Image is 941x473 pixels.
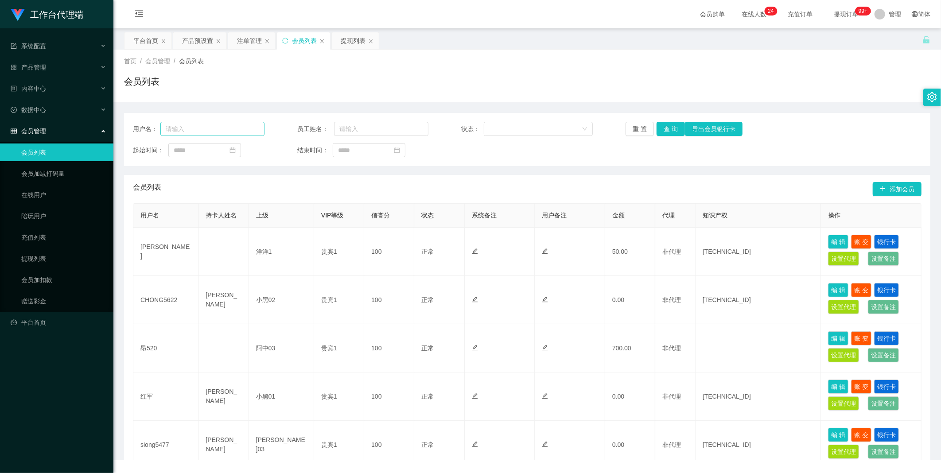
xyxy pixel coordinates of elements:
span: 非代理 [662,393,681,400]
td: 贵宾1 [314,276,364,324]
td: [TECHNICAL_ID] [696,228,821,276]
i: 图标： 关闭 [161,39,166,44]
a: 会员加减打码量 [21,165,106,182]
font: 提现订单 [834,11,859,18]
span: 知识产权 [703,212,727,219]
span: / [174,58,175,65]
sup: 1000 [855,7,871,16]
button: 银行卡 [874,235,899,249]
td: 0.00 [605,276,655,324]
i: 图标： 日历 [229,147,236,153]
td: 100 [364,324,414,372]
i: 图标： 关闭 [368,39,373,44]
span: 会员管理 [145,58,170,65]
i: 图标： 编辑 [472,393,478,399]
button: 设置备注 [868,348,899,362]
td: 0.00 [605,421,655,469]
td: [PERSON_NAME]03 [249,421,314,469]
span: 结束时间： [297,146,333,155]
span: 会员列表 [179,58,204,65]
td: 红军 [133,372,198,421]
td: 100 [364,421,414,469]
button: 账 变 [851,283,871,297]
td: [TECHNICAL_ID] [696,421,821,469]
i: 图标: sync [282,38,288,44]
button: 重 置 [626,122,654,136]
i: 图标： 向下 [582,126,587,132]
i: 图标： 个人资料 [11,85,17,92]
i: 图标： 关闭 [216,39,221,44]
span: / [140,58,142,65]
a: 会员加扣款 [21,271,106,289]
span: 用户名 [140,212,159,219]
span: 正常 [421,345,434,352]
button: 账 变 [851,235,871,249]
button: 设置备注 [868,396,899,411]
a: 图标： 仪表板平台首页 [11,314,106,331]
div: 产品预设置 [182,32,213,49]
font: 充值订单 [788,11,813,18]
i: 图标： 编辑 [472,441,478,447]
td: 0.00 [605,372,655,421]
td: 洋洋1 [249,228,314,276]
i: 图标： 编辑 [542,248,548,254]
a: 在线用户 [21,186,106,204]
span: 非代理 [662,248,681,255]
h1: 会员列表 [124,75,159,88]
div: 注单管理 [237,32,262,49]
span: 持卡人姓名 [206,212,237,219]
div: 会员列表 [292,32,317,49]
a: 提现列表 [21,250,106,268]
i: 图标： check-circle-o [11,107,17,113]
span: 正常 [421,248,434,255]
i: 图标： 设置 [927,92,937,102]
div: 平台首页 [133,32,158,49]
font: 数据中心 [21,106,46,113]
button: 编 辑 [828,283,848,297]
button: 编 辑 [828,235,848,249]
p: 2 [768,7,771,16]
span: 系统备注 [472,212,497,219]
button: 设置代理 [828,396,859,411]
span: 代理 [662,212,675,219]
i: 图标： menu-fold [124,0,154,29]
td: [PERSON_NAME] [198,276,249,324]
button: 银行卡 [874,428,899,442]
td: 50.00 [605,228,655,276]
button: 设置代理 [828,445,859,459]
td: 贵宾1 [314,421,364,469]
button: 设置代理 [828,252,859,266]
button: 设置备注 [868,252,899,266]
font: 产品管理 [21,64,46,71]
span: 非代理 [662,441,681,448]
td: 小黑01 [249,372,314,421]
i: 图标： 关闭 [319,39,325,44]
span: 信誉分 [371,212,390,219]
font: 系统配置 [21,43,46,50]
input: 请输入 [160,122,264,136]
i: 图标： 编辑 [472,345,478,351]
font: 简体 [918,11,930,18]
button: 设置代理 [828,348,859,362]
td: 贵宾1 [314,372,364,421]
span: 非代理 [662,345,681,352]
input: 请输入 [334,122,428,136]
i: 图标： 编辑 [472,248,478,254]
span: 用户名： [133,124,160,134]
span: 会员列表 [133,182,161,196]
span: 正常 [421,441,434,448]
td: CHONG5622 [133,276,198,324]
span: 操作 [828,212,840,219]
a: 工作台代理端 [11,11,83,18]
i: 图标： 编辑 [542,393,548,399]
button: 查 询 [657,122,685,136]
a: 陪玩用户 [21,207,106,225]
button: 编 辑 [828,380,848,394]
td: 贵宾1 [314,228,364,276]
td: 小黑02 [249,276,314,324]
h1: 工作台代理端 [30,0,83,29]
td: [PERSON_NAME] [133,228,198,276]
button: 银行卡 [874,380,899,394]
i: 图标： AppStore-O [11,64,17,70]
i: 图标： table [11,128,17,134]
